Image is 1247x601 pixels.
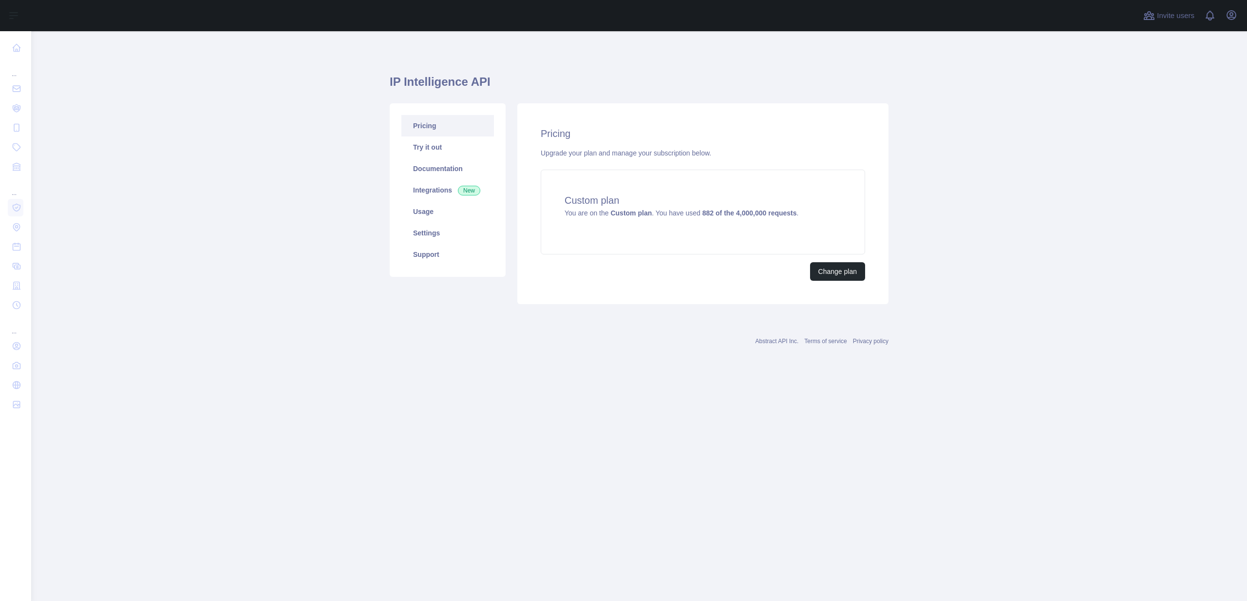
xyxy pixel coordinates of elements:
[1141,8,1196,23] button: Invite users
[1157,10,1194,21] span: Invite users
[541,127,865,140] h2: Pricing
[702,209,797,217] strong: 882 of the 4,000,000 requests
[541,148,865,158] div: Upgrade your plan and manage your subscription below.
[401,222,494,244] a: Settings
[8,316,23,335] div: ...
[8,177,23,197] div: ...
[401,201,494,222] a: Usage
[401,244,494,265] a: Support
[804,338,847,345] a: Terms of service
[401,158,494,179] a: Documentation
[565,209,798,217] span: You are on the . You have used .
[401,179,494,201] a: Integrations New
[565,194,841,207] h4: Custom plan
[810,262,865,281] button: Change plan
[401,136,494,158] a: Try it out
[458,186,480,195] span: New
[853,338,888,345] a: Privacy policy
[610,209,652,217] strong: Custom plan
[8,58,23,78] div: ...
[390,74,888,97] h1: IP Intelligence API
[401,115,494,136] a: Pricing
[756,338,799,345] a: Abstract API Inc.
